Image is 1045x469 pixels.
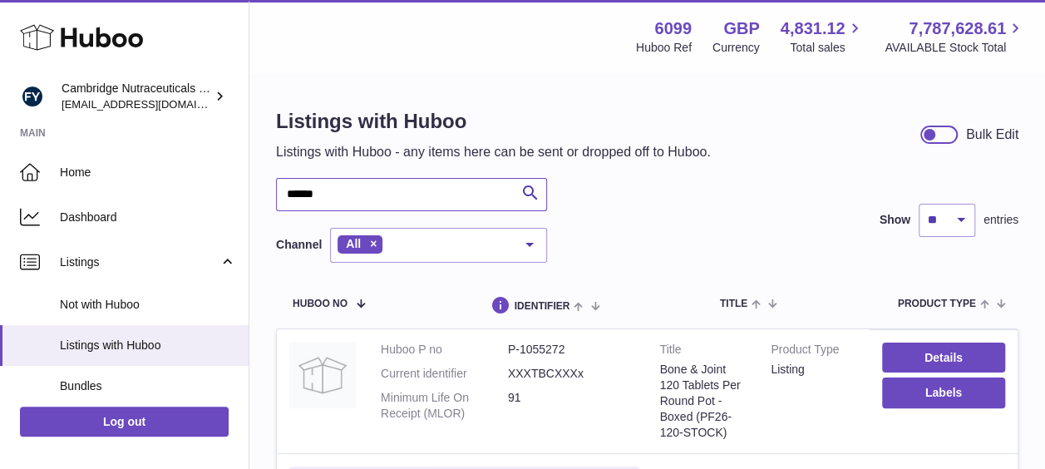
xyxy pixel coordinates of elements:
label: Show [880,212,910,228]
h1: Listings with Huboo [276,108,711,135]
dt: Huboo P no [381,342,508,358]
span: identifier [515,301,570,312]
div: Bone & Joint 120 Tablets Per Round Pot - Boxed (PF26-120-STOCK) [660,362,747,440]
label: Channel [276,237,322,253]
a: 7,787,628.61 AVAILABLE Stock Total [885,17,1025,56]
p: Listings with Huboo - any items here can be sent or dropped off to Huboo. [276,143,711,161]
span: Total sales [790,40,864,56]
div: Currency [712,40,760,56]
div: Bulk Edit [966,126,1018,144]
a: Log out [20,407,229,437]
span: Product Type [898,299,976,309]
strong: Title [660,342,747,362]
span: Listings [60,254,219,270]
img: internalAdmin-6099@internal.huboo.com [20,84,45,109]
span: Home [60,165,236,180]
dd: XXXTBCXXXx [508,366,635,382]
span: 7,787,628.61 [909,17,1006,40]
div: Huboo Ref [636,40,692,56]
img: Bone & Joint 120 Tablets Per Round Pot - Boxed (PF26-120-STOCK) [289,342,356,408]
dd: 91 [508,390,635,422]
span: AVAILABLE Stock Total [885,40,1025,56]
div: Cambridge Nutraceuticals Ltd [62,81,211,112]
dt: Current identifier [381,366,508,382]
div: listing [771,362,857,378]
span: entries [983,212,1018,228]
dd: P-1055272 [508,342,635,358]
span: Listings with Huboo [60,338,236,353]
span: title [720,299,747,309]
span: All [346,237,361,250]
span: [EMAIL_ADDRESS][DOMAIN_NAME] [62,97,244,111]
button: Labels [882,378,1005,407]
span: Bundles [60,378,236,394]
dt: Minimum Life On Receipt (MLOR) [381,390,508,422]
strong: GBP [723,17,759,40]
a: Details [882,343,1005,373]
a: 4,831.12 Total sales [781,17,865,56]
strong: 6099 [654,17,692,40]
span: 4,831.12 [781,17,845,40]
span: Dashboard [60,210,236,225]
span: Not with Huboo [60,297,236,313]
strong: Product Type [771,342,857,362]
span: Huboo no [293,299,348,309]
